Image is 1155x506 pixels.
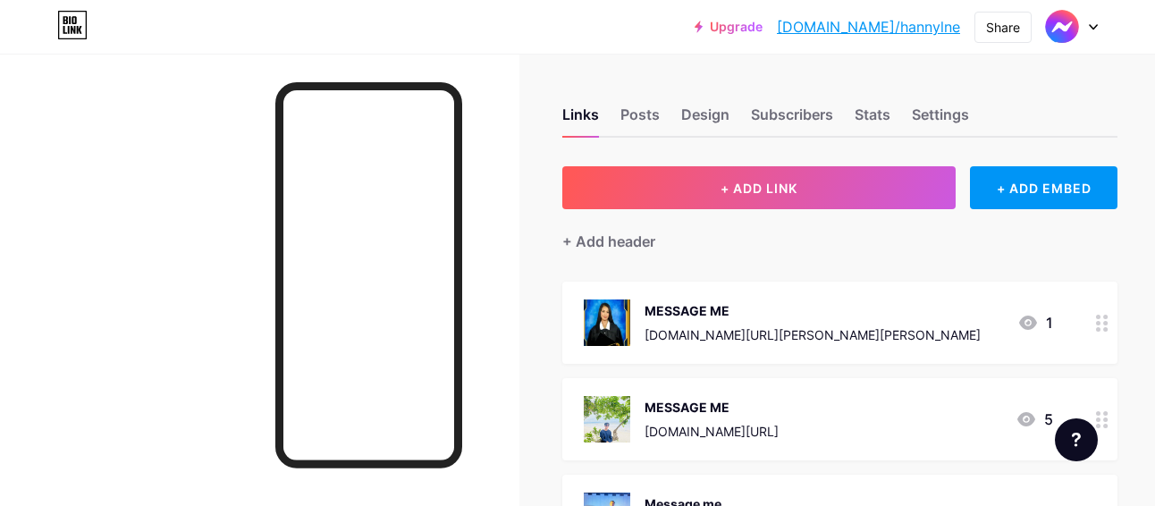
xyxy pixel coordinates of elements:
div: 1 [1017,312,1053,333]
a: [DOMAIN_NAME]/hannylne [777,16,960,38]
a: Upgrade [695,20,763,34]
img: MESSAGE ME [584,396,630,443]
img: Hannyln estrera [1045,10,1079,44]
div: Stats [855,104,890,136]
div: MESSAGE ME [645,398,779,417]
div: Share [986,18,1020,37]
div: Subscribers [751,104,833,136]
div: Settings [912,104,969,136]
div: 5 [1016,409,1053,430]
div: Posts [620,104,660,136]
div: [DOMAIN_NAME][URL] [645,422,779,441]
div: Design [681,104,729,136]
img: MESSAGE ME [584,299,630,346]
span: + ADD LINK [721,181,797,196]
div: + Add header [562,231,655,252]
div: [DOMAIN_NAME][URL][PERSON_NAME][PERSON_NAME] [645,325,981,344]
button: + ADD LINK [562,166,956,209]
div: Links [562,104,599,136]
div: + ADD EMBED [970,166,1117,209]
div: MESSAGE ME [645,301,981,320]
